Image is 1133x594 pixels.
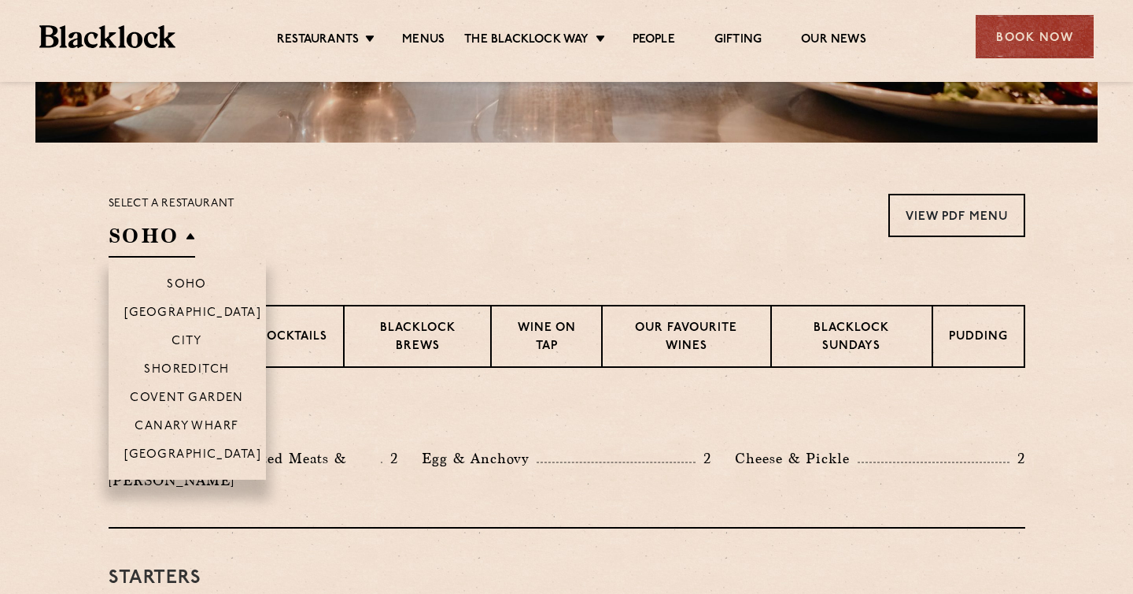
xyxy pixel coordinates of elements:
[135,420,238,436] p: Canary Wharf
[130,392,244,407] p: Covent Garden
[1009,448,1025,469] p: 2
[109,222,195,258] h2: SOHO
[949,329,1008,348] p: Pudding
[788,320,915,357] p: Blacklock Sundays
[618,320,755,357] p: Our favourite wines
[124,306,262,322] p: [GEOGRAPHIC_DATA]
[39,25,175,48] img: BL_Textured_Logo-footer-cropped.svg
[976,15,1094,58] div: Book Now
[277,32,359,50] a: Restaurants
[422,447,537,470] p: Egg & Anchovy
[167,278,207,294] p: Soho
[633,32,675,50] a: People
[109,407,1025,428] h3: Pre Chop Bites
[257,329,327,348] p: Cocktails
[360,320,475,357] p: Blacklock Brews
[801,32,866,50] a: Our News
[888,194,1025,237] a: View PDF Menu
[109,568,1025,588] h3: Starters
[172,335,202,351] p: City
[382,448,398,469] p: 2
[464,32,589,50] a: The Blacklock Way
[402,32,445,50] a: Menus
[696,448,711,469] p: 2
[735,447,858,470] p: Cheese & Pickle
[124,448,262,464] p: [GEOGRAPHIC_DATA]
[144,363,230,379] p: Shoreditch
[714,32,762,50] a: Gifting
[507,320,585,357] p: Wine on Tap
[109,194,235,214] p: Select a restaurant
